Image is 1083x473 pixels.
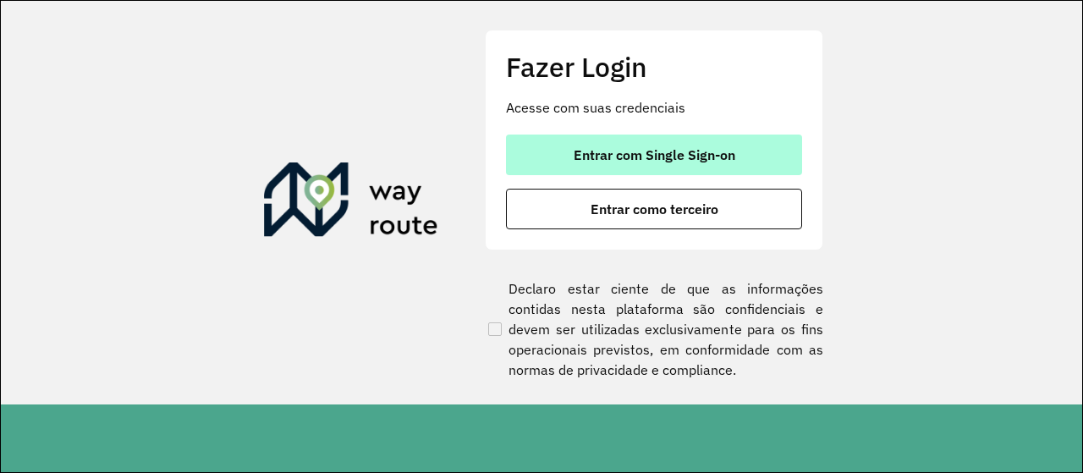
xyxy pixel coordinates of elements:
p: Acesse com suas credenciais [506,97,802,118]
h2: Fazer Login [506,51,802,83]
img: Roteirizador AmbevTech [264,162,438,244]
span: Entrar como terceiro [591,202,718,216]
button: button [506,189,802,229]
button: button [506,135,802,175]
label: Declaro estar ciente de que as informações contidas nesta plataforma são confidenciais e devem se... [485,278,823,380]
span: Entrar com Single Sign-on [574,148,735,162]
